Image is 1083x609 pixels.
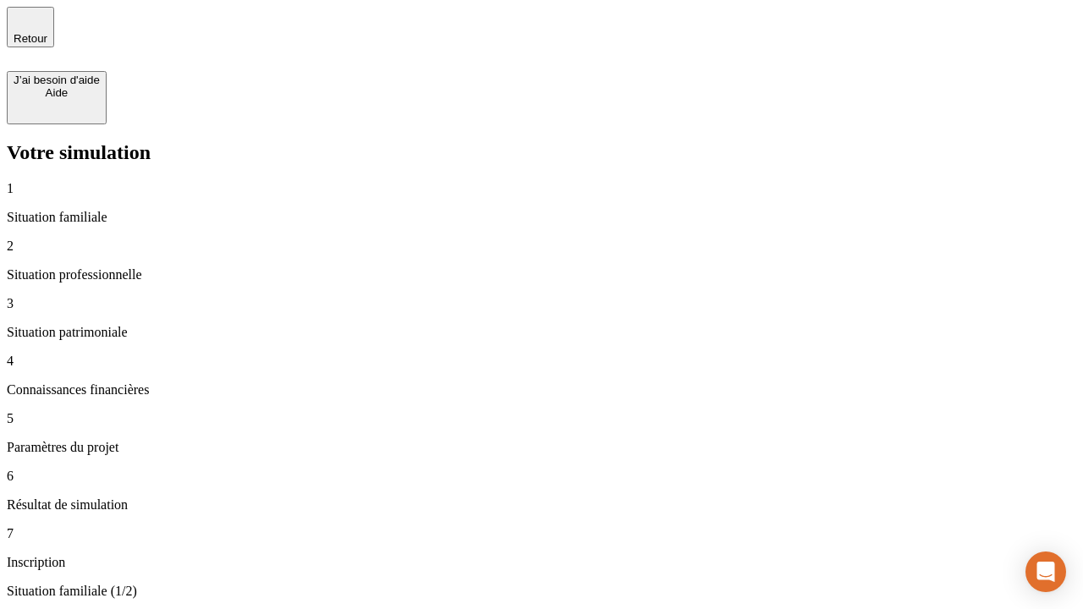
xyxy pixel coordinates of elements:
[7,181,1076,196] p: 1
[7,526,1076,541] p: 7
[7,71,107,124] button: J’ai besoin d'aideAide
[1025,551,1066,592] div: Open Intercom Messenger
[7,267,1076,283] p: Situation professionnelle
[7,497,1076,513] p: Résultat de simulation
[7,210,1076,225] p: Situation familiale
[14,86,100,99] div: Aide
[14,74,100,86] div: J’ai besoin d'aide
[7,354,1076,369] p: 4
[7,141,1076,164] h2: Votre simulation
[7,555,1076,570] p: Inscription
[7,469,1076,484] p: 6
[7,296,1076,311] p: 3
[7,325,1076,340] p: Situation patrimoniale
[7,584,1076,599] p: Situation familiale (1/2)
[14,32,47,45] span: Retour
[7,7,54,47] button: Retour
[7,239,1076,254] p: 2
[7,411,1076,426] p: 5
[7,440,1076,455] p: Paramètres du projet
[7,382,1076,398] p: Connaissances financières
